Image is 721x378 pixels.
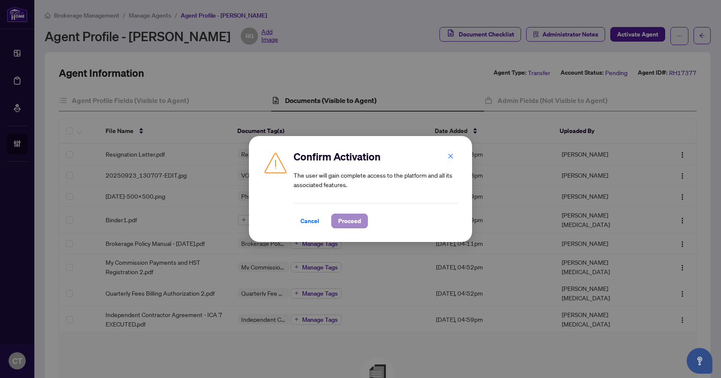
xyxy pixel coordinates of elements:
span: Proceed [338,214,361,228]
button: Proceed [331,214,368,228]
span: Cancel [300,214,319,228]
article: The user will gain complete access to the platform and all its associated features. [294,170,458,189]
h2: Confirm Activation [294,150,458,163]
img: Caution Icon [263,150,288,175]
span: close [448,153,454,159]
button: Cancel [294,214,326,228]
button: Open asap [687,348,712,374]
